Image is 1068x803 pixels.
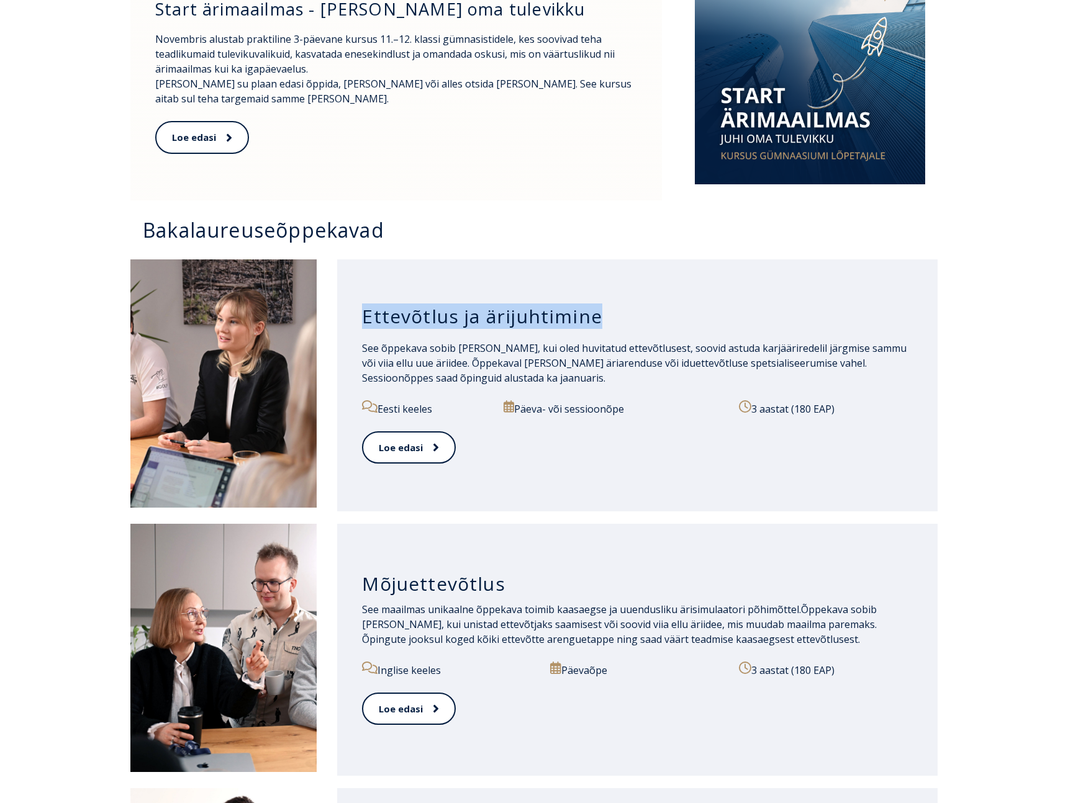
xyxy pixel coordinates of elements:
span: See õppekava sobib [PERSON_NAME], kui oled huvitatud ettevõtlusest, soovid astuda karjääriredelil... [362,341,907,385]
p: 3 aastat (180 EAP) [739,400,913,416]
a: Loe edasi [362,431,456,464]
h3: Ettevõtlus ja ärijuhtimine [362,305,913,328]
a: Loe edasi [155,121,249,154]
p: Inglise keeles [362,662,536,678]
p: Eesti keeles [362,400,489,416]
img: Ettevõtlus ja ärijuhtimine [130,259,317,508]
p: Novembris alustab praktiline 3-päevane kursus 11.–12. klassi gümnasistidele, kes soovivad teha te... [155,32,637,106]
p: Päevaõpe [550,662,724,678]
a: Loe edasi [362,693,456,725]
h3: Mõjuettevõtlus [362,572,913,596]
img: Mõjuettevõtlus [130,524,317,772]
h3: Bakalaureuseõppekavad [143,219,938,241]
p: 3 aastat (180 EAP) [739,662,900,678]
span: See maailmas unikaalne õppekava toimib kaasaegse ja uuendusliku ärisimulaatori põhimõttel. [362,603,801,616]
span: Õppekava sobib [PERSON_NAME], kui unistad ettevõtjaks saamisest või soovid viia ellu äriidee, mis... [362,603,877,646]
p: Päeva- või sessioonõpe [504,400,725,416]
